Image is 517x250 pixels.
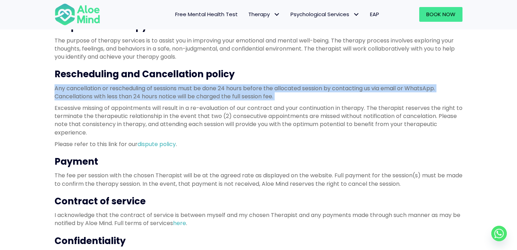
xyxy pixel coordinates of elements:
[109,7,384,22] nav: Menu
[55,211,462,227] p: I acknowledge that the contract of service is between myself and my chosen Therapist and any paym...
[365,7,384,22] a: EAP
[55,3,100,26] img: Aloe mind Logo
[55,155,462,168] h3: Payment
[55,37,462,61] p: The purpose of therapy services is to assist you in improving your emotional and mental well-bein...
[426,11,455,18] span: Book Now
[491,226,507,241] a: Whatsapp
[173,219,186,227] a: here
[285,7,365,22] a: Psychological ServicesPsychological Services: submenu
[138,140,176,148] a: dispute policy
[55,195,462,208] h3: Contract of service
[291,11,359,18] span: Psychological Services
[55,235,462,247] h3: Confidentiality
[248,11,280,18] span: Therapy
[55,171,462,187] p: The fee per session with the chosen Therapist will be at the agreed rate as displayed on the webs...
[243,7,285,22] a: TherapyTherapy: submenu
[370,11,379,18] span: EAP
[55,140,462,148] p: Please refer to this link for our .
[419,7,462,22] a: Book Now
[351,9,361,20] span: Psychological Services: submenu
[55,104,462,137] p: Excessive missing of appointments will result in a re-evaluation of our contract and your continu...
[55,84,462,100] p: Any cancellation or rescheduling of sessions must be done 24 hours before the allocated session b...
[272,9,282,20] span: Therapy: submenu
[170,7,243,22] a: Free Mental Health Test
[175,11,238,18] span: Free Mental Health Test
[55,68,462,80] h3: Rescheduling and Cancellation policy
